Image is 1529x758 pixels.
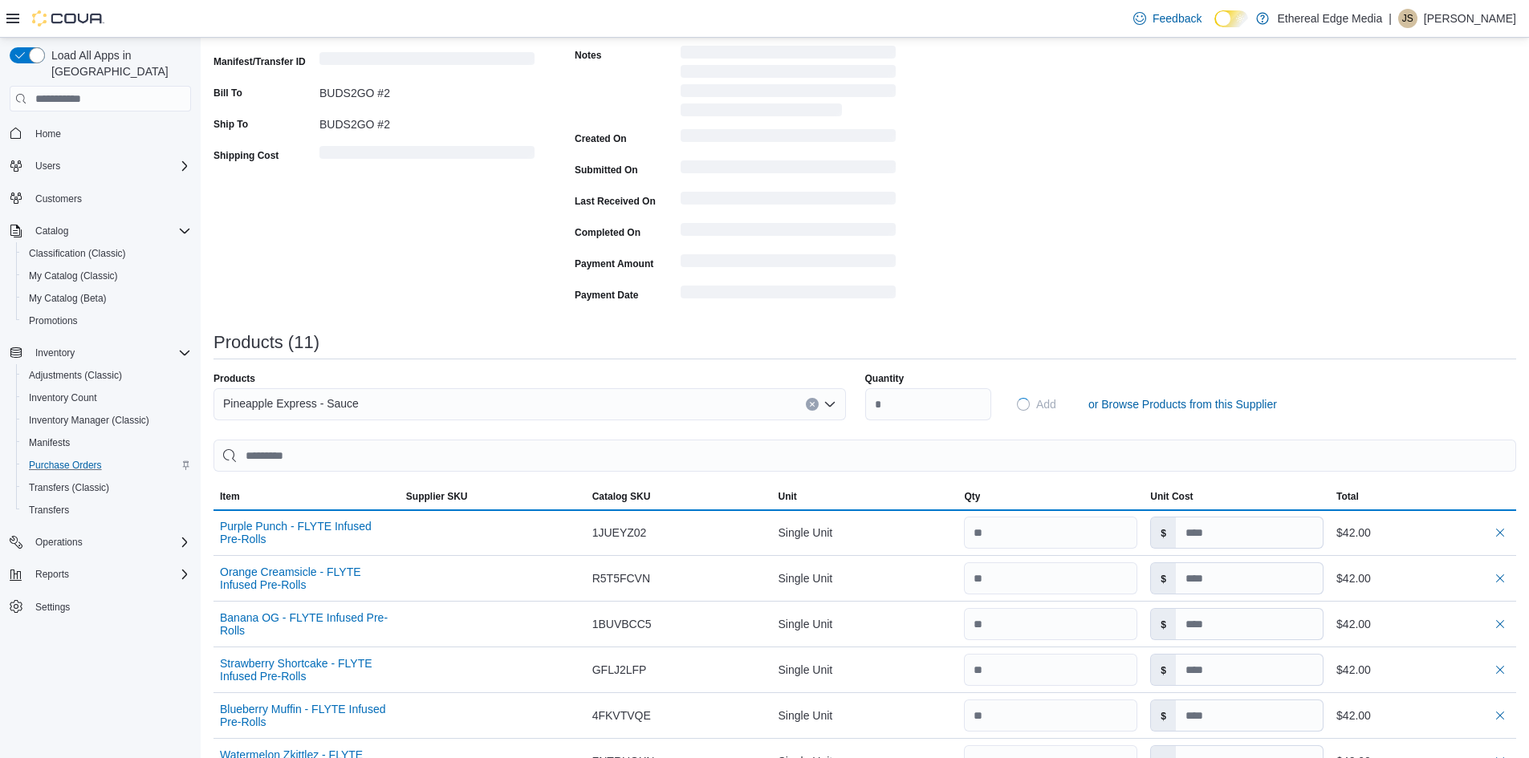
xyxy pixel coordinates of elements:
[592,490,651,503] span: Catalog SKU
[1277,9,1382,28] p: Ethereal Edge Media
[29,189,88,209] a: Customers
[319,149,535,162] span: Loading
[29,391,97,404] span: Inventory Count
[10,115,191,660] nav: Complex example
[213,333,319,352] h3: Products (11)
[29,565,75,584] button: Reports
[592,660,647,679] span: GFLJ2LFP
[1151,517,1176,548] label: $
[16,409,197,432] button: Inventory Manager (Classic)
[29,124,67,144] a: Home
[22,266,191,286] span: My Catalog (Classic)
[29,343,81,363] button: Inventory
[29,270,118,282] span: My Catalog (Classic)
[964,490,980,503] span: Qty
[29,533,89,552] button: Operations
[575,164,638,176] label: Submitted On
[592,614,652,634] span: 1BUVBCC5
[29,188,191,209] span: Customers
[3,187,197,210] button: Customers
[806,398,819,411] button: Clear input
[16,432,197,454] button: Manifests
[681,289,896,302] span: Loading
[779,490,797,503] span: Unit
[772,654,958,686] div: Single Unit
[1011,388,1063,420] button: LoadingAdd
[3,531,197,553] button: Operations
[575,257,653,270] label: Payment Amount
[29,565,191,584] span: Reports
[1036,396,1056,412] span: Add
[1336,523,1510,542] div: $42.00
[406,490,468,503] span: Supplier SKU
[22,456,191,475] span: Purchase Orders
[213,87,242,99] label: Bill To
[29,481,109,494] span: Transfers (Classic)
[45,47,191,79] span: Load All Apps in [GEOGRAPHIC_DATA]
[220,565,393,591] button: Orange Creamsicle - FLYTE Infused Pre-Rolls
[29,247,126,260] span: Classification (Classic)
[220,657,393,683] button: Strawberry Shortcake - FLYTE Infused Pre-Rolls
[575,195,656,208] label: Last Received On
[29,156,67,176] button: Users
[1088,396,1277,412] span: or Browse Products from this Supplier
[22,501,191,520] span: Transfers
[32,10,104,26] img: Cova
[1336,660,1510,679] div: $42.00
[3,220,197,242] button: Catalog
[1398,9,1417,28] div: Justin Steinert
[1336,569,1510,588] div: $42.00
[1151,609,1176,639] label: $
[1151,700,1176,731] label: $
[681,164,896,176] span: Loading
[319,80,535,99] div: BUDS2GO #2
[35,128,61,140] span: Home
[1150,490,1193,503] span: Unit Cost
[35,568,69,581] span: Reports
[29,598,76,617] a: Settings
[772,699,958,732] div: Single Unit
[592,569,650,588] span: R5T5FCVN
[22,266,124,286] a: My Catalog (Classic)
[823,398,836,411] button: Open list of options
[3,342,197,364] button: Inventory
[1214,10,1248,27] input: Dark Mode
[35,601,70,614] span: Settings
[592,706,651,725] span: 4FKVTVQE
[1151,655,1176,685] label: $
[29,533,191,552] span: Operations
[1144,484,1330,509] button: Unit Cost
[3,595,197,618] button: Settings
[1017,398,1030,411] span: Loading
[22,289,191,308] span: My Catalog (Beta)
[575,49,601,62] label: Notes
[958,484,1144,509] button: Qty
[29,343,191,363] span: Inventory
[16,387,197,409] button: Inventory Count
[22,289,113,308] a: My Catalog (Beta)
[575,289,638,302] label: Payment Date
[22,388,191,407] span: Inventory Count
[1330,484,1516,509] button: Total
[213,372,255,385] label: Products
[35,347,75,359] span: Inventory
[400,484,586,509] button: Supplier SKU
[319,55,535,68] span: Loading
[3,155,197,177] button: Users
[1153,10,1202,26] span: Feedback
[1214,27,1215,28] span: Dark Mode
[16,476,197,499] button: Transfers (Classic)
[220,520,393,545] button: Purple Punch - FLYTE Infused Pre-Rolls
[35,193,82,205] span: Customers
[1336,614,1510,634] div: $42.00
[35,536,83,549] span: Operations
[29,459,102,472] span: Purchase Orders
[29,156,191,176] span: Users
[3,563,197,586] button: Reports
[1424,9,1516,28] p: [PERSON_NAME]
[29,369,122,382] span: Adjustments (Classic)
[29,436,70,449] span: Manifests
[213,55,306,68] label: Manifest/Transfer ID
[772,608,958,640] div: Single Unit
[319,111,535,131] div: BUDS2GO #2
